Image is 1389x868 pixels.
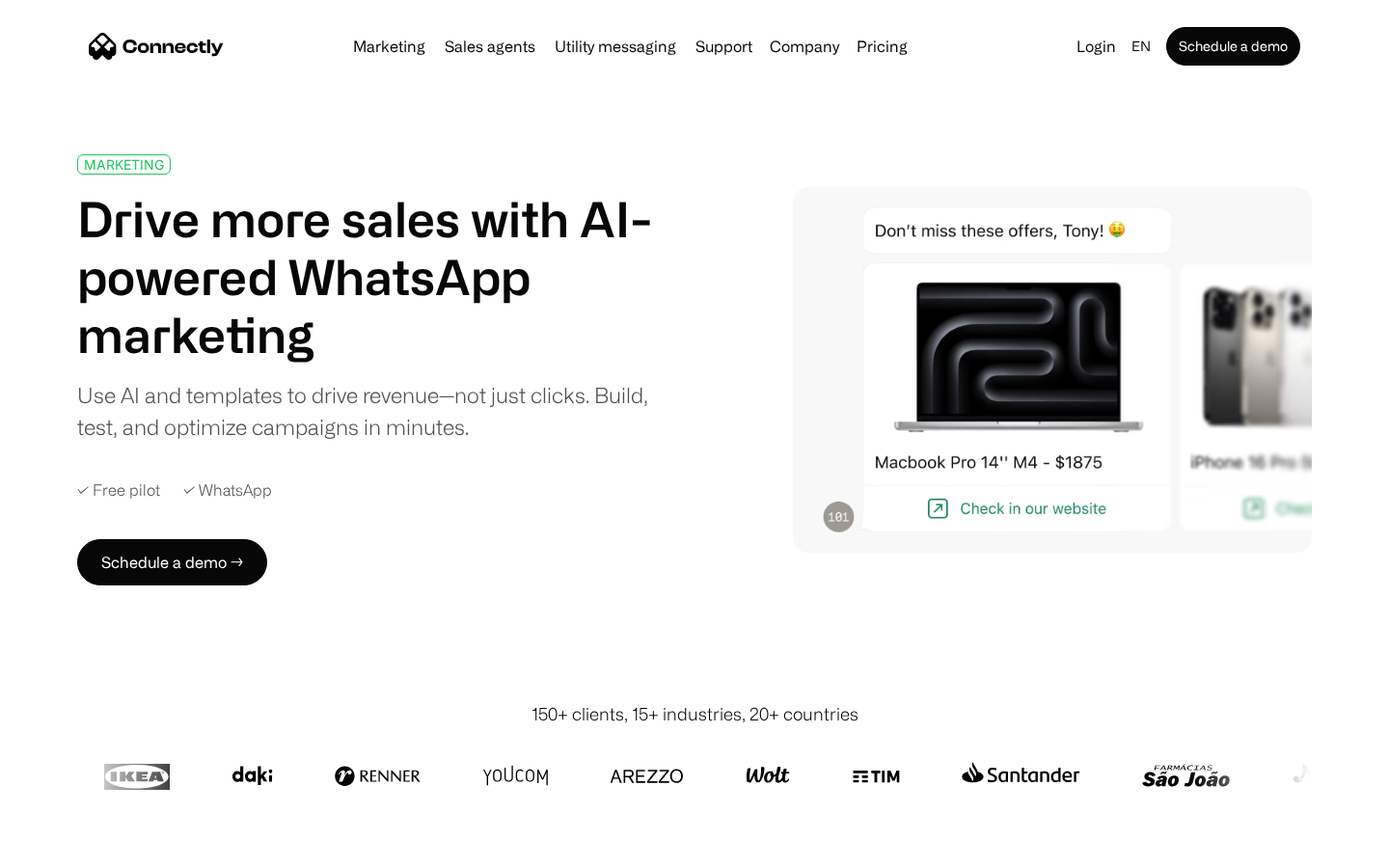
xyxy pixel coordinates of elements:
[688,39,760,54] a: Support
[345,39,433,54] a: Marketing
[1069,33,1124,60] a: Login
[39,834,116,861] ul: Language list
[89,32,224,61] a: home
[849,39,915,54] a: Pricing
[77,379,673,443] div: Use AI and templates to drive revenue—not just clicks. Build, test, and optimize campaigns in min...
[77,481,160,500] div: ✓ Free pilot
[1124,33,1162,60] div: en
[77,539,267,585] a: Schedule a demo →
[547,39,684,54] a: Utility messaging
[531,701,858,727] div: 150+ clients, 15+ industries, 20+ countries
[183,481,272,500] div: ✓ WhatsApp
[1166,27,1300,66] a: Schedule a demo
[1131,33,1151,60] div: en
[77,190,673,364] h1: Drive more sales with AI-powered WhatsApp marketing
[764,33,845,60] div: Company
[770,33,839,60] div: Company
[19,832,116,861] aside: Language selected: English
[437,39,543,54] a: Sales agents
[84,157,164,172] div: MARKETING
